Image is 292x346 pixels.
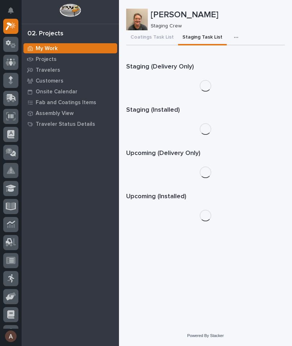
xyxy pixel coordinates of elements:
[22,108,119,119] a: Assembly View
[22,54,119,65] a: Projects
[36,121,95,128] p: Traveler Status Details
[178,30,227,45] button: Staging Task List
[126,30,178,45] button: Coatings Task List
[22,119,119,129] a: Traveler Status Details
[22,43,119,54] a: My Work
[27,30,63,38] div: 02. Projects
[187,333,224,338] a: Powered By Stacker
[36,78,63,84] p: Customers
[36,67,60,74] p: Travelers
[22,86,119,97] a: Onsite Calendar
[126,106,285,115] h1: Staging (Installed)
[59,4,81,17] img: Workspace Logo
[22,65,119,75] a: Travelers
[126,192,285,201] h1: Upcoming (Installed)
[22,75,119,86] a: Customers
[126,149,285,158] h1: Upcoming (Delivery Only)
[36,56,57,63] p: Projects
[9,7,18,19] div: Notifications
[36,110,74,117] p: Assembly View
[151,10,282,20] p: [PERSON_NAME]
[36,99,96,106] p: Fab and Coatings Items
[22,97,119,108] a: Fab and Coatings Items
[126,63,285,71] h1: Staging (Delivery Only)
[151,23,279,29] p: Staging Crew
[36,45,58,52] p: My Work
[3,329,18,344] button: users-avatar
[36,89,78,95] p: Onsite Calendar
[3,3,18,18] button: Notifications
